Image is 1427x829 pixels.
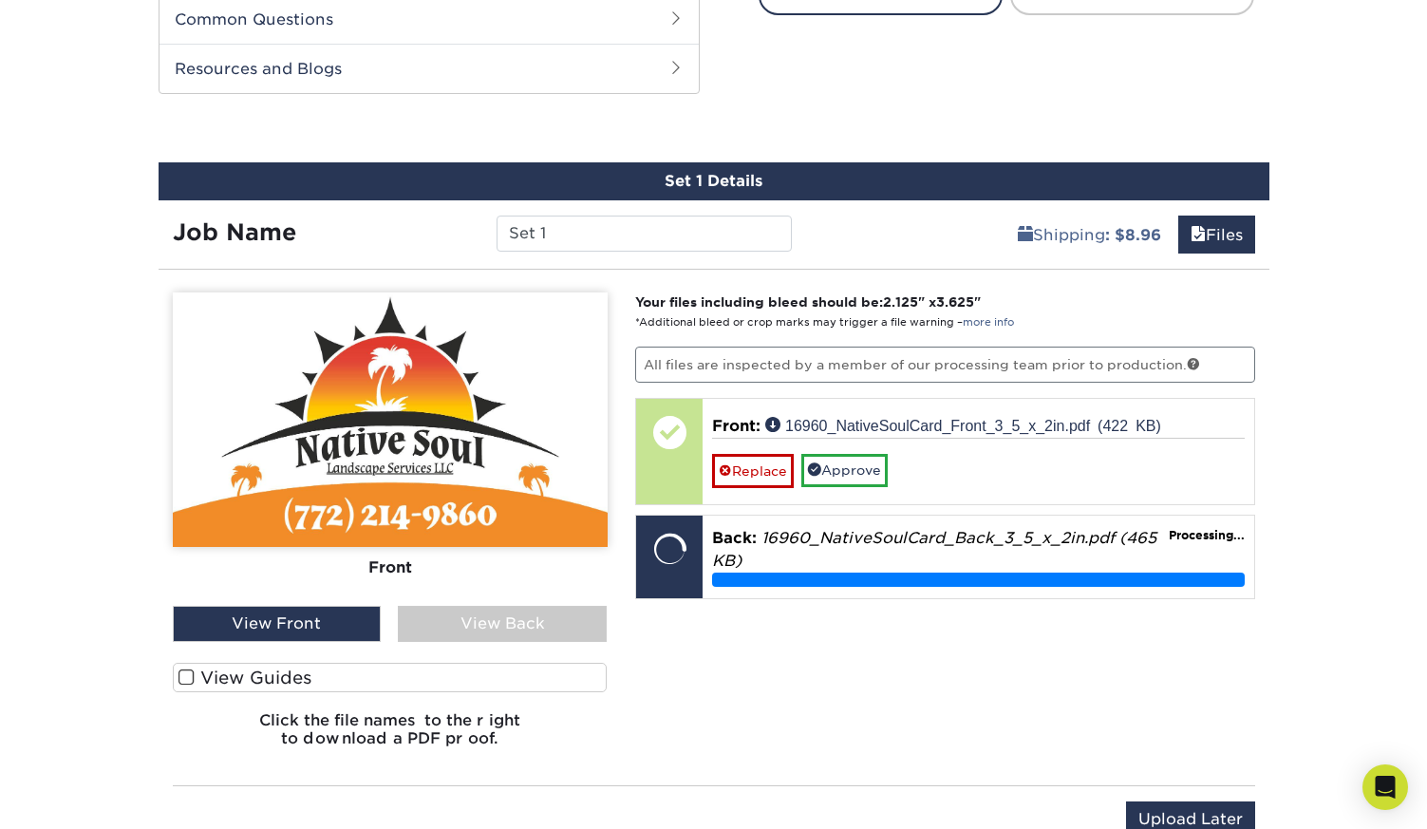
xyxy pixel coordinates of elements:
[712,417,760,435] span: Front:
[883,294,918,310] span: 2.125
[173,711,608,763] h6: Click the file names to the right to download a PDF proof.
[801,454,888,486] a: Approve
[160,44,699,93] h2: Resources and Blogs
[1191,226,1206,244] span: files
[712,454,794,487] a: Replace
[1178,216,1255,254] a: Files
[159,162,1269,200] div: Set 1 Details
[1005,216,1174,254] a: Shipping: $8.96
[173,606,382,642] div: View Front
[1105,226,1161,244] b: : $8.96
[398,606,607,642] div: View Back
[1018,226,1033,244] span: shipping
[173,547,608,589] div: Front
[173,218,296,246] strong: Job Name
[963,316,1014,329] a: more info
[173,663,608,692] label: View Guides
[1362,764,1408,810] div: Open Intercom Messenger
[635,294,981,310] strong: Your files including bleed should be: " x "
[635,347,1255,383] p: All files are inspected by a member of our processing team prior to production.
[497,216,792,252] input: Enter a job name
[936,294,974,310] span: 3.625
[635,316,1014,329] small: *Additional bleed or crop marks may trigger a file warning –
[765,417,1161,432] a: 16960_NativeSoulCard_Front_3_5_x_2in.pdf (422 KB)
[712,529,757,547] span: Back:
[712,529,1156,570] em: 16960_NativeSoulCard_Back_3_5_x_2in.pdf (465 KB)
